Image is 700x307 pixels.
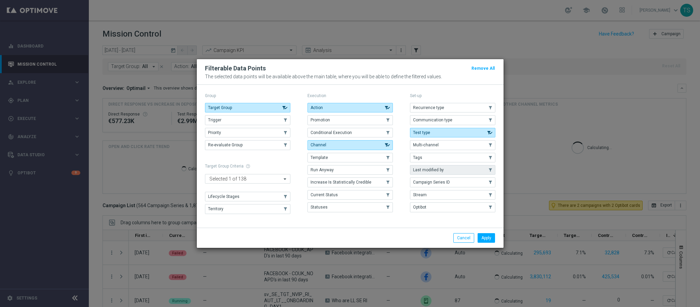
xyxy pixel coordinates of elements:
[307,202,393,212] button: Statuses
[205,140,290,150] button: Re-evaluate Group
[208,143,243,147] span: Re-evaluate Group
[208,206,223,211] span: Territory
[311,205,328,210] span: Statuses
[410,190,495,200] button: Stream
[410,153,495,162] button: Tags
[208,130,221,135] span: Priority
[410,93,495,98] p: Set-up
[413,192,427,197] span: Stream
[311,155,328,160] span: Template
[205,74,495,79] p: The selected data points will be available above the main table, where you will be able to define...
[311,192,338,197] span: Current Status
[413,130,430,135] span: Test type
[205,115,290,125] button: Trigger
[307,115,393,125] button: Promotion
[471,65,495,72] button: Remove All
[205,192,290,201] button: Lifecycle Stages
[311,180,371,185] span: Increase Is Statistically Credible
[307,165,393,175] button: Run Anyway
[410,202,495,212] button: Optibot
[311,118,330,122] span: Promotion
[307,140,393,150] button: Channel
[413,118,452,122] span: Communication type
[246,164,250,169] span: help_outline
[208,176,248,182] span: Selected 1 of 138
[208,118,221,122] span: Trigger
[410,128,495,137] button: Test type
[208,194,239,199] span: Lifecycle Stages
[311,143,326,147] span: Channel
[410,165,495,175] button: Last modified by
[307,128,393,137] button: Conditional Execution
[307,190,393,200] button: Current Status
[413,105,444,110] span: Recurrence type
[205,204,290,214] button: Territory
[478,233,495,243] button: Apply
[205,164,290,169] h1: Target Group Criteria
[410,140,495,150] button: Multi-channel
[307,103,393,112] button: Action
[311,105,323,110] span: Action
[413,168,444,172] span: Last modified by
[205,174,290,184] ng-select: Territory
[413,205,426,210] span: Optibot
[453,233,474,243] button: Cancel
[208,105,232,110] span: Target Group
[413,155,422,160] span: Tags
[410,103,495,112] button: Recurrence type
[307,93,393,98] p: Execution
[410,177,495,187] button: Campaign Series ID
[311,168,334,172] span: Run Anyway
[307,153,393,162] button: Template
[307,177,393,187] button: Increase Is Statistically Credible
[205,103,290,112] button: Target Group
[410,115,495,125] button: Communication type
[413,143,439,147] span: Multi-channel
[205,64,266,72] h2: Filterable Data Points
[311,130,352,135] span: Conditional Execution
[205,128,290,137] button: Priority
[205,93,290,98] p: Group
[413,180,450,185] span: Campaign Series ID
